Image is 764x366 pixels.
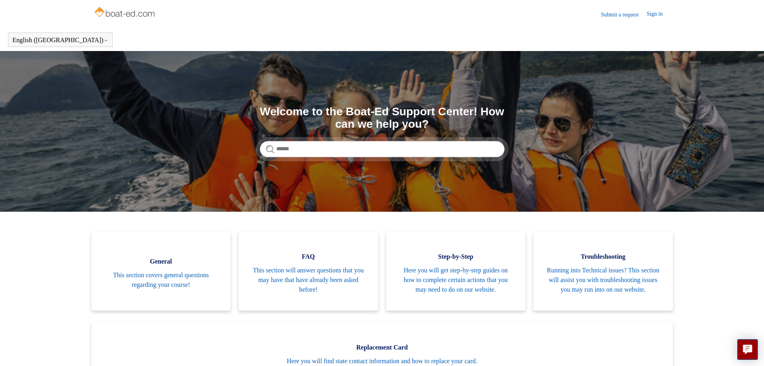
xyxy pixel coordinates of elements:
[93,5,157,21] img: Boat-Ed Help Center home page
[103,356,661,366] span: Here you will find state contact information and how to replace your card.
[91,232,231,311] a: General This section covers general questions regarding your course!
[737,339,758,360] button: Live chat
[386,232,526,311] a: Step-by-Step Here you will get step-by-step guides on how to complete certain actions that you ma...
[545,252,661,262] span: Troubleshooting
[103,270,219,290] span: This section covers general questions regarding your course!
[533,232,673,311] a: Troubleshooting Running into Technical issues? This section will assist you with troubleshooting ...
[601,10,646,19] a: Submit a request
[103,343,661,352] span: Replacement Card
[646,10,671,19] a: Sign in
[260,141,505,157] input: Search
[398,266,514,294] span: Here you will get step-by-step guides on how to complete certain actions that you may need to do ...
[251,266,366,294] span: This section will answer questions that you may have that have already been asked before!
[12,37,108,44] button: English ([GEOGRAPHIC_DATA])
[260,106,505,131] h1: Welcome to the Boat-Ed Support Center! How can we help you?
[545,266,661,294] span: Running into Technical issues? This section will assist you with troubleshooting issues you may r...
[103,257,219,266] span: General
[239,232,378,311] a: FAQ This section will answer questions that you may have that have already been asked before!
[251,252,366,262] span: FAQ
[398,252,514,262] span: Step-by-Step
